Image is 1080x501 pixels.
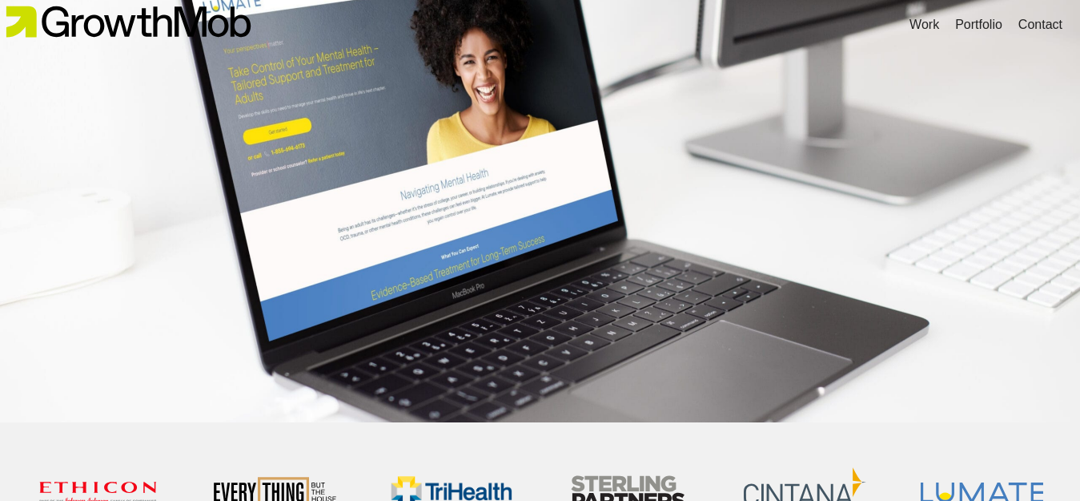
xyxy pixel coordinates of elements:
[955,15,1002,34] a: Portfolio
[901,11,1070,38] nav: Main nav
[909,15,939,34] a: Work
[1018,15,1062,34] a: Contact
